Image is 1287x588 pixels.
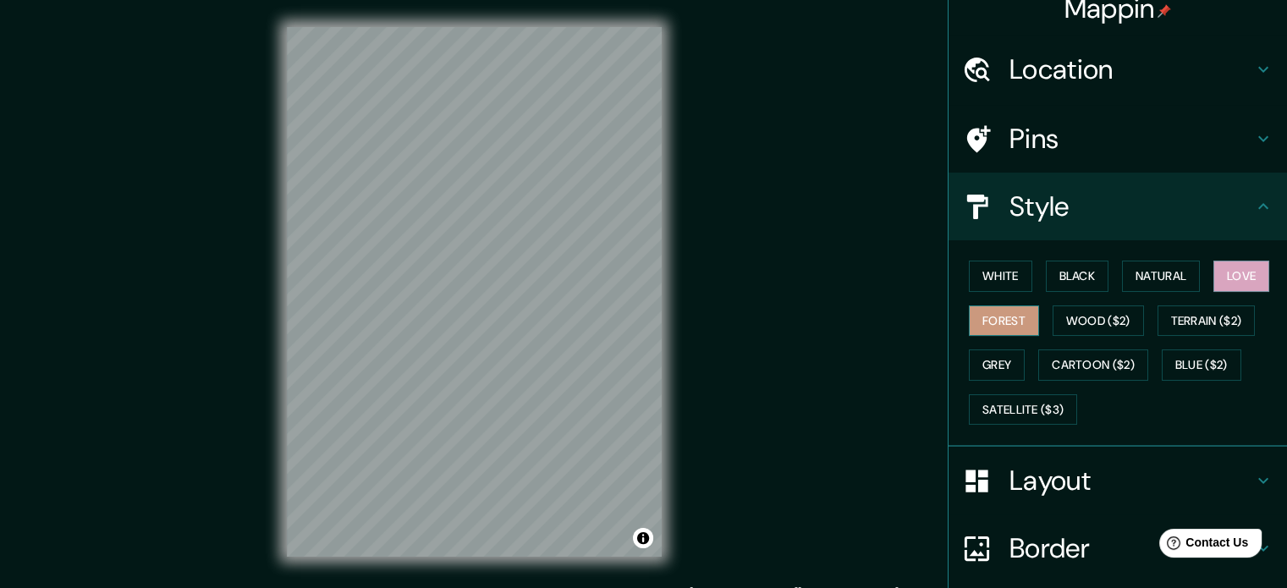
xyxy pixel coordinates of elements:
div: Location [949,36,1287,103]
div: Layout [949,447,1287,514]
h4: Location [1009,52,1253,86]
img: pin-icon.png [1158,4,1171,18]
h4: Style [1009,190,1253,223]
h4: Border [1009,531,1253,565]
h4: Pins [1009,122,1253,156]
button: Love [1213,261,1269,292]
div: Border [949,514,1287,582]
button: Terrain ($2) [1158,305,1256,337]
iframe: Help widget launcher [1136,522,1268,569]
button: White [969,261,1032,292]
button: Cartoon ($2) [1038,349,1148,381]
button: Grey [969,349,1025,381]
button: Natural [1122,261,1200,292]
button: Toggle attribution [633,528,653,548]
div: Pins [949,105,1287,173]
canvas: Map [287,27,662,557]
button: Blue ($2) [1162,349,1241,381]
button: Satellite ($3) [969,394,1077,426]
button: Black [1046,261,1109,292]
h4: Layout [1009,464,1253,497]
button: Wood ($2) [1053,305,1144,337]
button: Forest [969,305,1039,337]
div: Style [949,173,1287,240]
